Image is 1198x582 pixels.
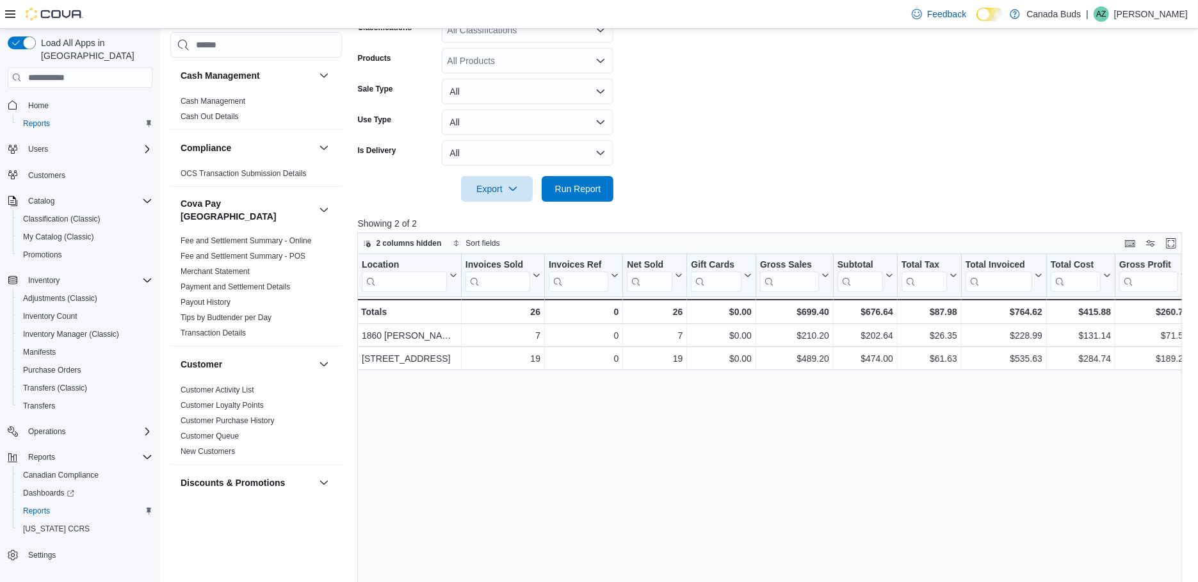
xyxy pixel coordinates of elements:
span: Classification (Classic) [23,214,101,224]
input: Dark Mode [976,8,1003,21]
span: Catalog [28,196,54,206]
span: [US_STATE] CCRS [23,524,90,534]
p: [PERSON_NAME] [1114,6,1188,22]
button: Inventory Count [13,307,158,325]
span: Merchant Statement [181,266,250,277]
div: 19 [627,352,683,367]
span: Operations [23,424,152,439]
span: Reports [23,506,50,516]
span: OCS Transaction Submission Details [181,168,307,179]
span: Purchase Orders [23,365,81,375]
div: Gift Card Sales [692,259,742,292]
button: Discounts & Promotions [316,475,332,490]
button: Catalog [23,193,60,209]
span: New Customers [181,446,235,457]
button: Reports [13,115,158,133]
a: Customer Queue [181,432,239,441]
span: Inventory Count [18,309,152,324]
a: Dashboards [18,485,79,501]
div: Net Sold [627,259,673,292]
div: Cash Management [170,93,342,129]
button: Purchase Orders [13,361,158,379]
div: Total Tax [902,259,947,292]
button: [US_STATE] CCRS [13,520,158,538]
button: Promotions [13,246,158,264]
button: Gift Cards [692,259,752,292]
span: Payment and Settlement Details [181,282,290,292]
a: OCS Transaction Submission Details [181,169,307,178]
span: Inventory [23,273,152,288]
div: Gross Profit [1120,259,1179,292]
button: Cash Management [316,68,332,83]
span: Home [23,97,152,113]
span: Inventory Manager (Classic) [23,329,119,339]
a: Inventory Count [18,309,83,324]
span: Manifests [18,344,152,360]
div: Location [362,259,447,292]
button: Adjustments (Classic) [13,289,158,307]
a: Fee and Settlement Summary - POS [181,252,305,261]
div: Subtotal [838,259,883,292]
button: Reports [13,502,158,520]
button: Total Cost [1051,259,1111,292]
div: Customer [170,382,342,464]
button: Total Tax [902,259,957,292]
a: Adjustments (Classic) [18,291,102,306]
a: Feedback [907,1,971,27]
a: Canadian Compliance [18,467,104,483]
p: | [1086,6,1089,22]
div: $260.76 [1120,304,1189,319]
span: Load All Apps in [GEOGRAPHIC_DATA] [36,36,152,62]
span: Canadian Compliance [18,467,152,483]
div: $210.20 [760,328,829,344]
div: 26 [627,304,683,319]
button: Compliance [316,140,332,156]
span: Promotions [18,247,152,263]
div: Location [362,259,447,271]
button: Reports [23,449,60,465]
button: My Catalog (Classic) [13,228,158,246]
div: $87.98 [902,304,957,319]
button: Home [3,95,158,114]
h3: Discounts & Promotions [181,476,285,489]
h3: Cash Management [181,69,260,82]
button: Invoices Sold [465,259,540,292]
span: AZ [1096,6,1106,22]
span: Feedback [927,8,966,20]
button: Enter fullscreen [1163,236,1179,251]
button: Inventory Manager (Classic) [13,325,158,343]
div: Total Invoiced [966,259,1032,271]
a: Reports [18,503,55,519]
a: Inventory Manager (Classic) [18,327,124,342]
span: Adjustments (Classic) [18,291,152,306]
a: Manifests [18,344,61,360]
div: $535.63 [966,352,1042,367]
button: Operations [23,424,71,439]
span: Inventory [28,275,60,286]
div: Totals [361,304,457,319]
a: Fee and Settlement Summary - Online [181,236,312,245]
span: Dashboards [18,485,152,501]
span: Customers [23,167,152,183]
span: Reports [23,118,50,129]
button: Canadian Compliance [13,466,158,484]
div: Total Tax [902,259,947,271]
span: Payout History [181,297,231,307]
button: Sort fields [448,236,505,251]
button: Open list of options [595,56,606,66]
span: Customer Activity List [181,385,254,395]
span: Purchase Orders [18,362,152,378]
span: Reports [23,449,152,465]
span: Customers [28,170,65,181]
div: 7 [465,328,540,344]
button: Inventory [23,273,65,288]
div: 0 [549,304,619,319]
div: $202.64 [838,328,893,344]
span: Users [28,144,48,154]
a: Customer Purchase History [181,416,275,425]
div: Aaron Zgud [1094,6,1109,22]
div: $764.62 [966,304,1042,319]
button: Settings [3,546,158,564]
div: Invoices Sold [465,259,530,292]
